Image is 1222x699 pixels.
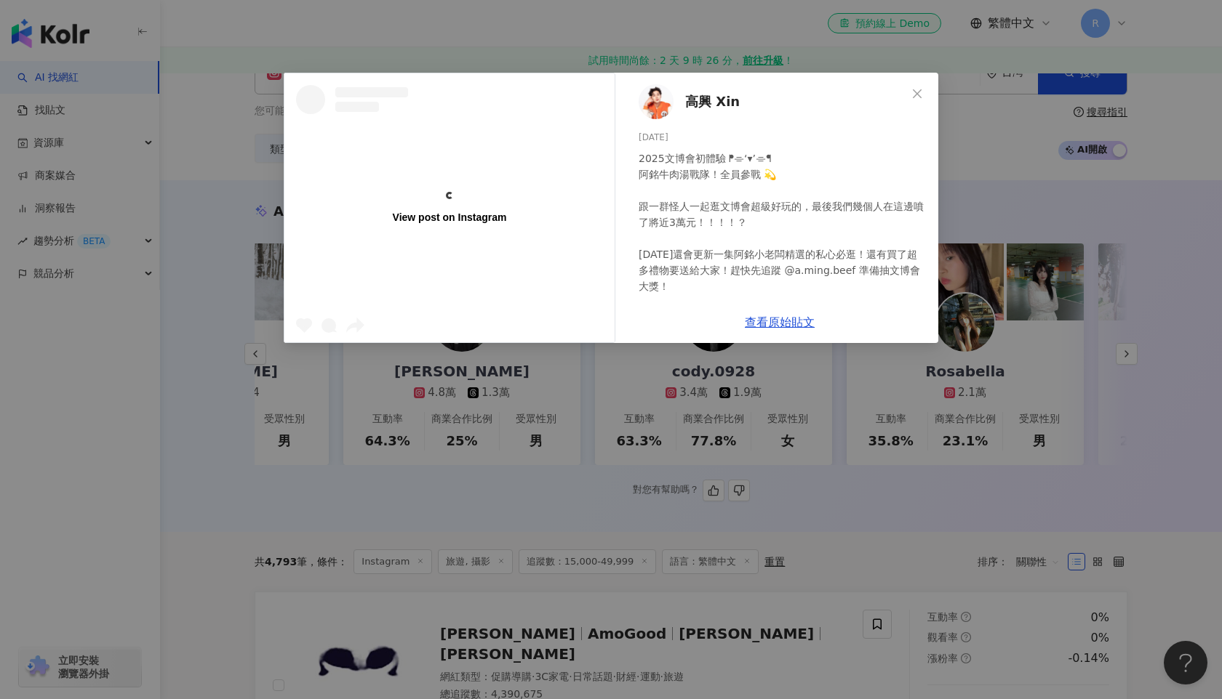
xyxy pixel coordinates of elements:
[639,84,674,119] img: KOL Avatar
[903,79,932,108] button: Close
[284,73,615,342] a: View post on Instagram
[745,315,815,329] a: 查看原始貼文
[393,211,507,224] div: View post on Instagram
[685,92,740,112] span: 高興 Xin
[639,84,906,119] a: KOL Avatar高興 Xin
[911,88,923,100] span: close
[639,150,927,326] div: 2025文博會初體驗 ᖰ⌯‘▾’⌯ᖳ 阿銘牛肉湯戰隊！全員參戰 💫 跟一群怪人一起逛文博會超級好玩的，最後我們幾個人在這邊噴了將近3萬元！！！！？ [DATE]還會更新一集阿銘小老闆精選的私心必...
[639,131,927,145] div: [DATE]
